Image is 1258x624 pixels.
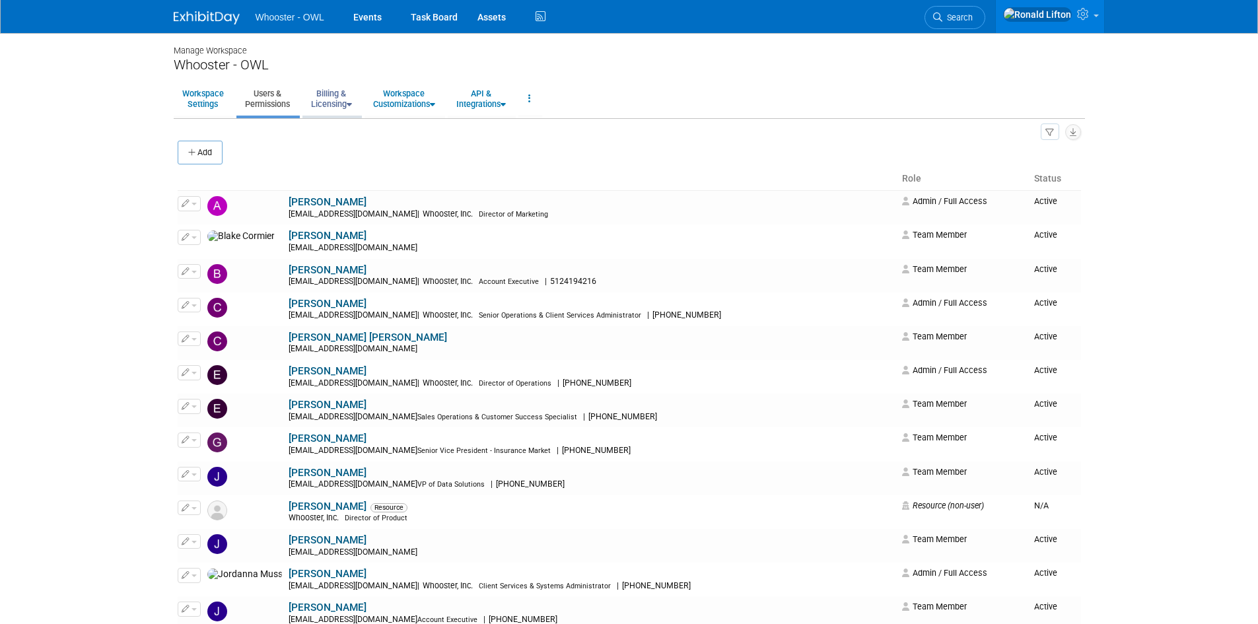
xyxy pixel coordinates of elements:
[289,243,893,254] div: [EMAIL_ADDRESS][DOMAIN_NAME]
[289,310,893,321] div: [EMAIL_ADDRESS][DOMAIN_NAME]
[942,13,973,22] span: Search
[419,209,477,219] span: Whooster, Inc.
[1034,501,1049,510] span: N/A
[417,378,419,388] span: |
[902,196,987,206] span: Admin / Full Access
[289,602,367,613] a: [PERSON_NAME]
[289,547,893,558] div: [EMAIL_ADDRESS][DOMAIN_NAME]
[207,264,227,284] img: Blake Stilwell
[557,446,559,455] span: |
[1034,433,1057,442] span: Active
[370,503,407,512] span: Resource
[479,277,539,286] span: Account Executive
[559,446,635,455] span: [PHONE_NUMBER]
[178,141,223,164] button: Add
[902,501,984,510] span: Resource (non-user)
[289,344,893,355] div: [EMAIL_ADDRESS][DOMAIN_NAME]
[557,378,559,388] span: |
[902,467,967,477] span: Team Member
[207,602,227,621] img: Julia Haber
[289,209,893,220] div: [EMAIL_ADDRESS][DOMAIN_NAME]
[417,277,419,286] span: |
[236,83,298,115] a: Users &Permissions
[619,581,695,590] span: [PHONE_NUMBER]
[289,331,447,343] a: [PERSON_NAME] [PERSON_NAME]
[345,514,407,522] span: Director of Product
[417,310,419,320] span: |
[902,230,967,240] span: Team Member
[583,412,585,421] span: |
[485,615,561,624] span: [PHONE_NUMBER]
[1034,196,1057,206] span: Active
[483,615,485,624] span: |
[289,277,893,287] div: [EMAIL_ADDRESS][DOMAIN_NAME]
[902,602,967,611] span: Team Member
[207,569,282,580] img: Jordanna Musser
[1003,7,1072,22] img: Ronald Lifton
[902,568,987,578] span: Admin / Full Access
[289,399,367,411] a: [PERSON_NAME]
[289,365,367,377] a: [PERSON_NAME]
[289,446,893,456] div: [EMAIL_ADDRESS][DOMAIN_NAME]
[547,277,600,286] span: 5124194216
[493,479,569,489] span: [PHONE_NUMBER]
[417,446,551,455] span: Senior Vice President - Insurance Market
[585,412,661,421] span: [PHONE_NUMBER]
[902,399,967,409] span: Team Member
[289,196,367,208] a: [PERSON_NAME]
[289,298,367,310] a: [PERSON_NAME]
[289,433,367,444] a: [PERSON_NAME]
[902,534,967,544] span: Team Member
[647,310,649,320] span: |
[448,83,514,115] a: API &Integrations
[479,582,611,590] span: Client Services & Systems Administrator
[207,365,227,385] img: Ed Turet
[207,196,227,216] img: Abe Romero
[1029,168,1081,190] th: Status
[925,6,985,29] a: Search
[207,534,227,554] img: John Holsinger
[1034,602,1057,611] span: Active
[479,210,548,219] span: Director of Marketing
[365,83,444,115] a: WorkspaceCustomizations
[207,399,227,419] img: Elisabeth Thomas
[289,534,367,546] a: [PERSON_NAME]
[419,310,477,320] span: Whooster, Inc.
[174,83,232,115] a: WorkspaceSettings
[617,581,619,590] span: |
[902,264,967,274] span: Team Member
[1034,230,1057,240] span: Active
[256,12,324,22] span: Whooster - OWL
[174,57,1085,73] div: Whooster - OWL
[289,581,893,592] div: [EMAIL_ADDRESS][DOMAIN_NAME]
[419,581,477,590] span: Whooster, Inc.
[289,479,893,490] div: [EMAIL_ADDRESS][DOMAIN_NAME]
[289,230,367,242] a: [PERSON_NAME]
[649,310,725,320] span: [PHONE_NUMBER]
[302,83,361,115] a: Billing &Licensing
[174,11,240,24] img: ExhibitDay
[902,365,987,375] span: Admin / Full Access
[559,378,635,388] span: [PHONE_NUMBER]
[417,581,419,590] span: |
[479,379,551,388] span: Director of Operations
[545,277,547,286] span: |
[419,378,477,388] span: Whooster, Inc.
[289,378,893,389] div: [EMAIL_ADDRESS][DOMAIN_NAME]
[1034,534,1057,544] span: Active
[1034,467,1057,477] span: Active
[289,513,343,522] span: Whooster, Inc.
[289,264,367,276] a: [PERSON_NAME]
[1034,399,1057,409] span: Active
[1034,298,1057,308] span: Active
[174,33,1085,57] div: Manage Workspace
[1034,331,1057,341] span: Active
[902,298,987,308] span: Admin / Full Access
[417,413,577,421] span: Sales Operations & Customer Success Specialist
[207,467,227,487] img: James Justus
[289,501,367,512] a: [PERSON_NAME]
[902,331,967,341] span: Team Member
[902,433,967,442] span: Team Member
[207,433,227,452] img: Gary LaFond
[417,615,477,624] span: Account Executive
